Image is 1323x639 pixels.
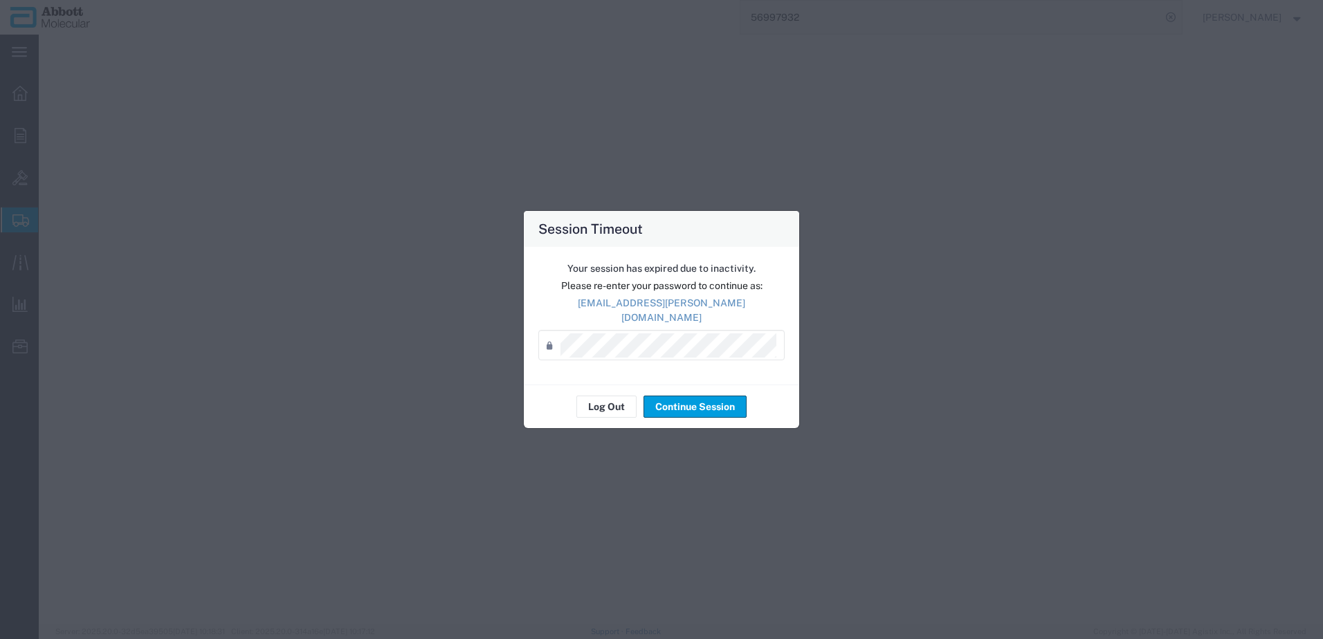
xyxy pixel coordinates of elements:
p: Your session has expired due to inactivity. [538,261,785,276]
button: Continue Session [644,396,747,418]
p: [EMAIL_ADDRESS][PERSON_NAME][DOMAIN_NAME] [538,296,785,325]
h4: Session Timeout [538,219,643,239]
p: Please re-enter your password to continue as: [538,279,785,293]
button: Log Out [576,396,637,418]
